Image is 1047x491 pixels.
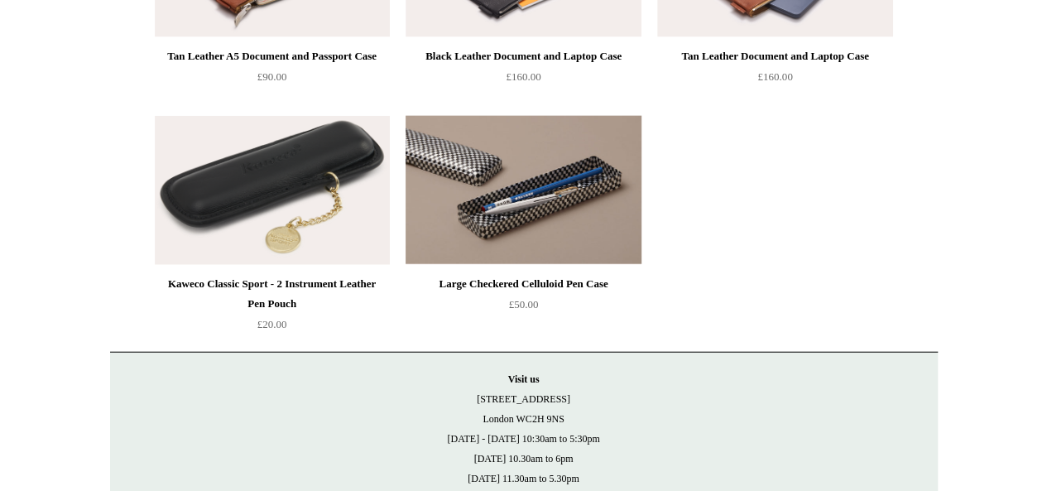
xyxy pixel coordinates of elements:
[406,116,641,265] img: Large Checkered Celluloid Pen Case
[661,46,888,66] div: Tan Leather Document and Laptop Case
[406,116,641,265] a: Large Checkered Celluloid Pen Case Large Checkered Celluloid Pen Case
[159,274,386,314] div: Kaweco Classic Sport - 2 Instrument Leather Pen Pouch
[406,46,641,114] a: Black Leather Document and Laptop Case £160.00
[155,274,390,342] a: Kaweco Classic Sport - 2 Instrument Leather Pen Pouch £20.00
[159,46,386,66] div: Tan Leather A5 Document and Passport Case
[155,116,390,265] a: Kaweco Classic Sport - 2 Instrument Leather Pen Pouch Kaweco Classic Sport - 2 Instrument Leather...
[257,70,287,83] span: £90.00
[257,318,287,330] span: £20.00
[506,70,540,83] span: £160.00
[757,70,792,83] span: £160.00
[410,274,636,294] div: Large Checkered Celluloid Pen Case
[657,46,892,114] a: Tan Leather Document and Laptop Case £160.00
[410,46,636,66] div: Black Leather Document and Laptop Case
[155,46,390,114] a: Tan Leather A5 Document and Passport Case £90.00
[155,116,390,265] img: Kaweco Classic Sport - 2 Instrument Leather Pen Pouch
[508,373,540,385] strong: Visit us
[509,298,539,310] span: £50.00
[406,274,641,342] a: Large Checkered Celluloid Pen Case £50.00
